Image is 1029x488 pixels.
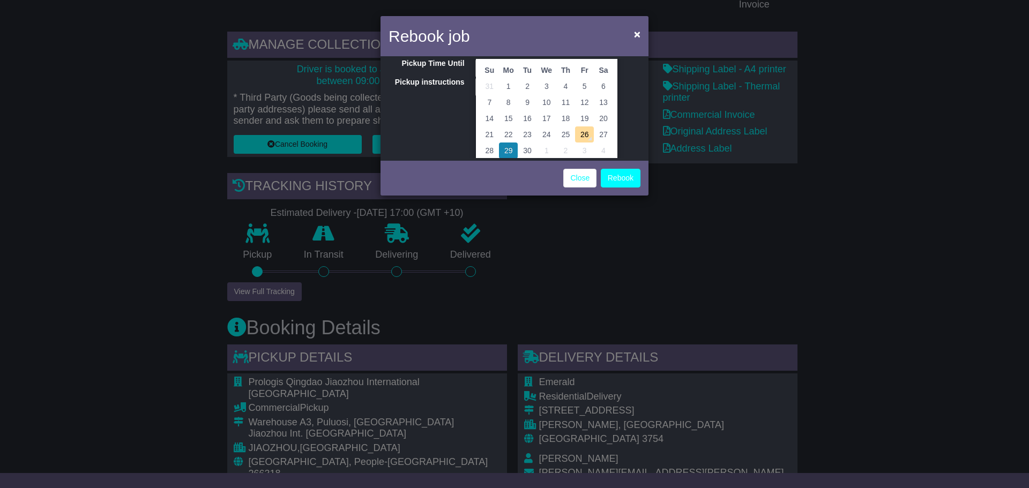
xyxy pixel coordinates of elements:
[556,126,575,142] td: 25
[594,78,613,94] td: 6
[575,78,594,94] td: 5
[594,126,613,142] td: 27
[594,142,613,159] td: 4
[537,62,556,78] th: We
[389,24,470,48] h4: Rebook job
[518,78,536,94] td: 2
[518,94,536,110] td: 9
[575,142,594,159] td: 3
[499,110,518,126] td: 15
[537,142,556,159] td: 1
[575,62,594,78] th: Fr
[556,142,575,159] td: 2
[537,110,556,126] td: 17
[634,28,640,40] span: ×
[601,169,640,187] button: Rebook
[629,23,646,45] button: Close
[518,62,536,78] th: Tu
[575,126,594,142] td: 26
[480,126,499,142] td: 21
[499,126,518,142] td: 22
[499,142,518,159] td: 29
[563,169,596,187] a: Close
[537,94,556,110] td: 10
[499,94,518,110] td: 8
[556,62,575,78] th: Th
[556,110,575,126] td: 18
[381,78,470,87] label: Pickup instructions
[499,78,518,94] td: 1
[480,94,499,110] td: 7
[480,78,499,94] td: 31
[575,94,594,110] td: 12
[480,110,499,126] td: 14
[556,78,575,94] td: 4
[518,110,536,126] td: 16
[556,94,575,110] td: 11
[518,126,536,142] td: 23
[537,126,556,142] td: 24
[594,110,613,126] td: 20
[575,110,594,126] td: 19
[480,62,499,78] th: Su
[499,62,518,78] th: Mo
[537,78,556,94] td: 3
[518,142,536,159] td: 30
[594,62,613,78] th: Sa
[381,59,470,68] label: Pickup Time Until
[480,142,499,159] td: 28
[594,94,613,110] td: 13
